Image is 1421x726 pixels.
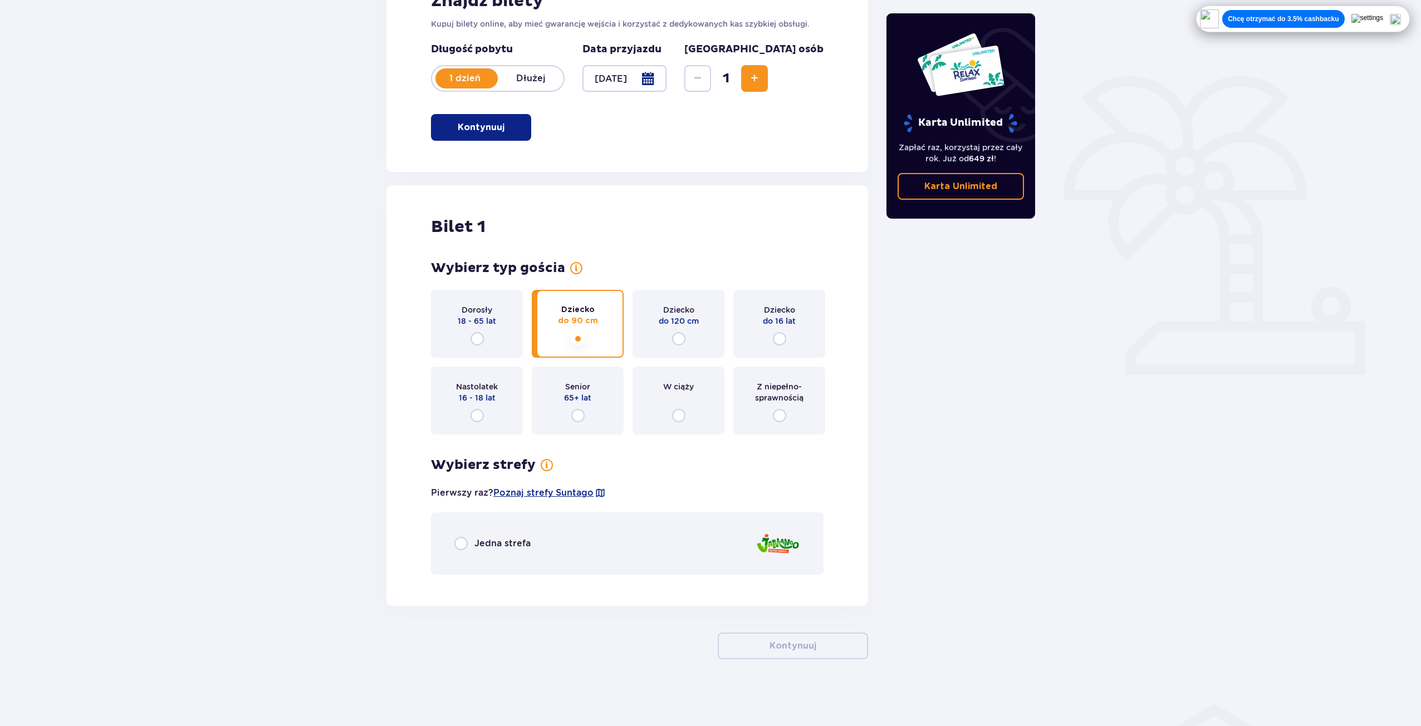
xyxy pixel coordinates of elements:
[917,32,1005,97] img: Dwie karty całoroczne do Suntago z napisem 'UNLIMITED RELAX', na białym tle z tropikalnymi liśćmi...
[743,381,815,403] span: Z niepełno­sprawnością
[431,43,565,56] p: Długość pobytu
[493,487,594,499] a: Poznaj strefy Suntago
[456,381,498,392] span: Nastolatek
[663,304,694,315] span: Dziecko
[763,315,796,327] span: do 16 lat
[458,315,496,327] span: 18 - 65 lat
[718,633,868,659] button: Kontynuuj
[713,70,739,87] span: 1
[558,315,598,327] span: do 90 cm
[431,114,531,141] button: Kontynuuj
[432,72,498,85] p: 1 dzień
[431,216,486,238] h2: Bilet 1
[924,180,997,192] p: Karta Unlimited
[459,392,496,403] span: 16 - 18 lat
[498,72,563,85] p: Dłużej
[741,65,768,92] button: Zwiększ
[462,304,492,315] span: Dorosły
[898,142,1025,164] p: Zapłać raz, korzystaj przez cały rok. Już od !
[684,43,824,56] p: [GEOGRAPHIC_DATA] osób
[756,528,800,560] img: Jamango
[663,381,694,392] span: W ciąży
[431,457,536,473] h3: Wybierz strefy
[770,640,816,652] p: Kontynuuj
[764,304,795,315] span: Dziecko
[474,537,531,550] span: Jedna strefa
[431,260,565,276] h3: Wybierz typ gościa
[582,43,661,56] p: Data przyjazdu
[659,315,699,327] span: do 120 cm
[458,121,504,134] p: Kontynuuj
[565,381,590,392] span: Senior
[431,18,824,29] p: Kupuj bilety online, aby mieć gwarancję wejścia i korzystać z dedykowanych kas szybkiej obsługi.
[684,65,711,92] button: Zmniejsz
[561,304,595,315] span: Dziecko
[903,113,1018,133] p: Karta Unlimited
[969,154,994,163] span: 649 zł
[431,487,606,499] p: Pierwszy raz?
[898,173,1025,200] a: Karta Unlimited
[564,392,591,403] span: 65+ lat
